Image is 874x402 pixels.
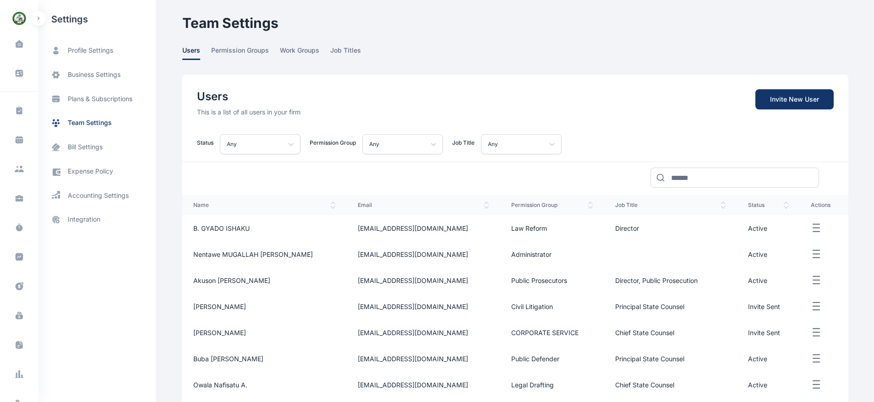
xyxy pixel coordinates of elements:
[211,46,269,60] span: permission groups
[38,38,156,63] a: profile settings
[511,277,567,284] span: Public prosecutors
[68,118,112,128] span: team settings
[488,139,498,150] p: Any
[615,355,684,363] span: Principal State Counsel
[193,303,246,310] span: [PERSON_NAME]
[369,139,379,150] p: Any
[197,89,300,104] h2: Users
[68,191,129,200] span: accounting settings
[68,142,103,152] span: bill settings
[193,329,246,337] span: [PERSON_NAME]
[68,167,113,176] span: expense policy
[193,277,270,284] span: Akuson [PERSON_NAME]
[227,139,237,150] p: Any
[193,250,313,258] span: Nentawe MUGALLAH [PERSON_NAME]
[737,372,800,398] td: Active
[182,15,848,31] h1: Team Settings
[68,46,113,55] span: profile settings
[68,70,120,80] span: business settings
[38,184,156,207] a: accounting settings
[197,139,213,147] p: Status
[310,139,356,147] p: Permission Group
[193,381,247,389] span: Owala Nafisatu A.
[358,381,468,389] span: [EMAIL_ADDRESS][DOMAIN_NAME]
[511,250,552,258] span: Administrator
[737,346,800,372] td: Active
[330,46,372,60] a: job titles
[197,108,300,117] p: This is a list of all users in your firm
[330,46,361,60] span: job titles
[615,277,698,284] span: Director, Public Prosecution
[615,381,674,389] span: Chief State Counsel
[68,215,100,224] span: integration
[358,224,468,232] span: [EMAIL_ADDRESS][DOMAIN_NAME]
[511,201,593,209] span: permission group
[452,139,475,147] p: Job Title
[511,355,559,363] span: Public Defender
[737,267,800,293] td: Active
[615,329,674,337] span: Chief State Counsel
[755,89,834,109] a: Invite New User
[737,320,800,346] td: Invite Sent
[737,215,800,241] td: Active
[358,303,468,310] span: [EMAIL_ADDRESS][DOMAIN_NAME]
[193,355,263,363] span: Buba [PERSON_NAME]
[737,293,800,320] td: Invite Sent
[280,46,330,60] a: work groups
[38,207,156,232] a: integration
[358,355,468,363] span: [EMAIL_ADDRESS][DOMAIN_NAME]
[511,329,579,337] span: CORPORATE SERVICE
[68,94,132,103] span: plans & subscriptions
[193,224,250,232] span: B. GYADO ISHAKU
[615,303,684,310] span: Principal State Counsel
[211,46,280,60] a: permission groups
[358,329,468,337] span: [EMAIL_ADDRESS][DOMAIN_NAME]
[511,224,547,232] span: Law reform
[615,224,639,232] span: Director
[358,277,468,284] span: [EMAIL_ADDRESS][DOMAIN_NAME]
[38,135,156,159] a: bill settings
[811,201,837,209] span: actions
[511,303,553,310] span: Civil litigation
[358,250,468,258] span: [EMAIL_ADDRESS][DOMAIN_NAME]
[193,201,336,209] span: name
[38,63,156,87] a: business settings
[737,241,800,267] td: Active
[38,159,156,184] a: expense policy
[182,46,211,60] a: users
[358,201,490,209] span: email
[511,381,554,389] span: Legal Drafting
[38,87,156,111] a: plans & subscriptions
[280,46,319,60] span: work groups
[615,201,726,209] span: job title
[38,111,156,135] a: team settings
[182,46,200,60] span: users
[748,201,789,209] span: status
